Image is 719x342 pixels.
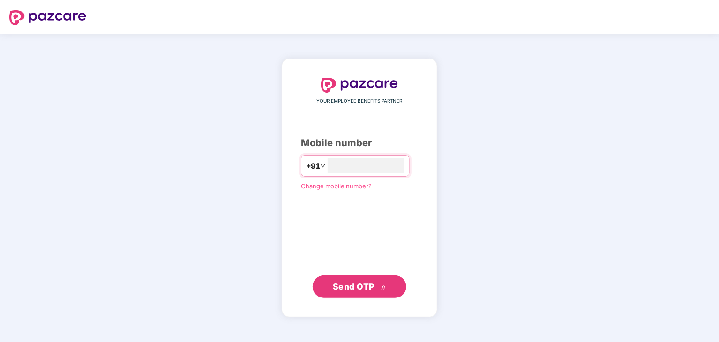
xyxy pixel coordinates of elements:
[306,160,320,172] span: +91
[313,275,406,298] button: Send OTPdouble-right
[381,284,387,290] span: double-right
[320,163,326,169] span: down
[301,136,418,150] div: Mobile number
[321,78,398,93] img: logo
[333,282,374,291] span: Send OTP
[317,97,403,105] span: YOUR EMPLOYEE BENEFITS PARTNER
[301,182,372,190] a: Change mobile number?
[9,10,86,25] img: logo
